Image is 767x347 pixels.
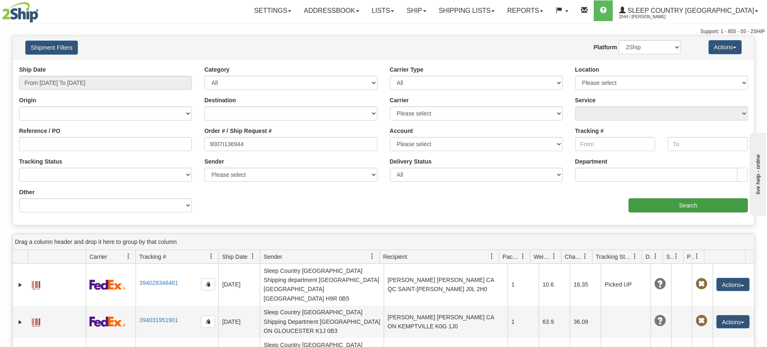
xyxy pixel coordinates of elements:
[668,137,748,151] input: To
[508,264,539,306] td: 1
[539,306,570,338] td: 63.9
[629,198,748,212] input: Search
[485,249,499,263] a: Recipient filter column settings
[601,264,651,306] td: Picked UP
[400,0,432,21] a: Ship
[748,131,766,216] iframe: chat widget
[433,0,501,21] a: Shipping lists
[365,249,380,263] a: Sender filter column settings
[716,278,750,291] button: Actions
[32,315,40,328] a: Label
[594,43,617,51] label: Platform
[139,317,178,323] a: 394031951901
[390,96,409,104] label: Carrier
[264,253,282,261] span: Sender
[716,315,750,328] button: Actions
[90,253,107,261] span: Carrier
[565,253,582,261] span: Charge
[19,65,46,74] label: Ship Date
[508,306,539,338] td: 1
[260,264,384,306] td: Sleep Country [GEOGRAPHIC_DATA] Shipping department [GEOGRAPHIC_DATA] [GEOGRAPHIC_DATA] [GEOGRAPH...
[248,0,298,21] a: Settings
[19,96,36,104] label: Origin
[575,157,607,166] label: Department
[90,280,126,290] img: 2 - FedEx Express®
[204,127,272,135] label: Order # / Ship Request #
[503,253,520,261] span: Packages
[501,0,549,21] a: Reports
[298,0,365,21] a: Addressbook
[613,0,765,21] a: Sleep Country [GEOGRAPHIC_DATA] 2044 / [PERSON_NAME]
[19,157,62,166] label: Tracking Status
[201,278,215,291] button: Copy to clipboard
[539,264,570,306] td: 10.6
[669,249,683,263] a: Shipment Issues filter column settings
[547,249,561,263] a: Weight filter column settings
[90,316,126,327] img: 2 - FedEx Express®
[575,127,604,135] label: Tracking #
[204,96,236,104] label: Destination
[365,0,400,21] a: Lists
[121,249,135,263] a: Carrier filter column settings
[2,28,765,35] div: Support: 1 - 855 - 55 - 2SHIP
[384,306,508,338] td: [PERSON_NAME] [PERSON_NAME] CA ON KEMPTVILLE K0G 1J0
[575,137,656,151] input: From
[687,253,694,261] span: Pickup Status
[218,264,260,306] td: [DATE]
[16,281,24,289] a: Expand
[570,306,601,338] td: 36.09
[390,127,413,135] label: Account
[666,253,673,261] span: Shipment Issues
[246,249,260,263] a: Ship Date filter column settings
[390,157,432,166] label: Delivery Status
[2,2,39,23] img: logo2044.jpg
[384,264,508,306] td: [PERSON_NAME] [PERSON_NAME] CA QC SAINT-[PERSON_NAME] J0L 2H0
[690,249,704,263] a: Pickup Status filter column settings
[204,249,218,263] a: Tracking # filter column settings
[570,264,601,306] td: 16.35
[201,316,215,328] button: Copy to clipboard
[696,315,707,327] span: Pickup Not Assigned
[654,315,666,327] span: Unknown
[204,65,230,74] label: Category
[6,7,77,13] div: live help - online
[222,253,247,261] span: Ship Date
[648,249,663,263] a: Delivery Status filter column settings
[709,40,742,54] button: Actions
[696,278,707,290] span: Pickup Not Assigned
[516,249,530,263] a: Packages filter column settings
[13,234,754,250] div: grid grouping header
[260,306,384,338] td: Sleep Country [GEOGRAPHIC_DATA] Shipping Department [GEOGRAPHIC_DATA] ON GLOUCESTER K1J 0B3
[19,188,34,196] label: Other
[383,253,407,261] span: Recipient
[596,253,632,261] span: Tracking Status
[578,249,592,263] a: Charge filter column settings
[534,253,551,261] span: Weight
[619,13,681,21] span: 2044 / [PERSON_NAME]
[628,249,642,263] a: Tracking Status filter column settings
[139,253,166,261] span: Tracking #
[646,253,653,261] span: Delivery Status
[626,7,754,14] span: Sleep Country [GEOGRAPHIC_DATA]
[575,65,599,74] label: Location
[139,280,178,286] a: 394028346461
[204,157,224,166] label: Sender
[25,41,78,55] button: Shipment Filters
[218,306,260,338] td: [DATE]
[575,96,596,104] label: Service
[654,278,666,290] span: Unknown
[16,318,24,326] a: Expand
[390,65,423,74] label: Carrier Type
[32,277,40,291] a: Label
[19,127,60,135] label: Reference / PO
